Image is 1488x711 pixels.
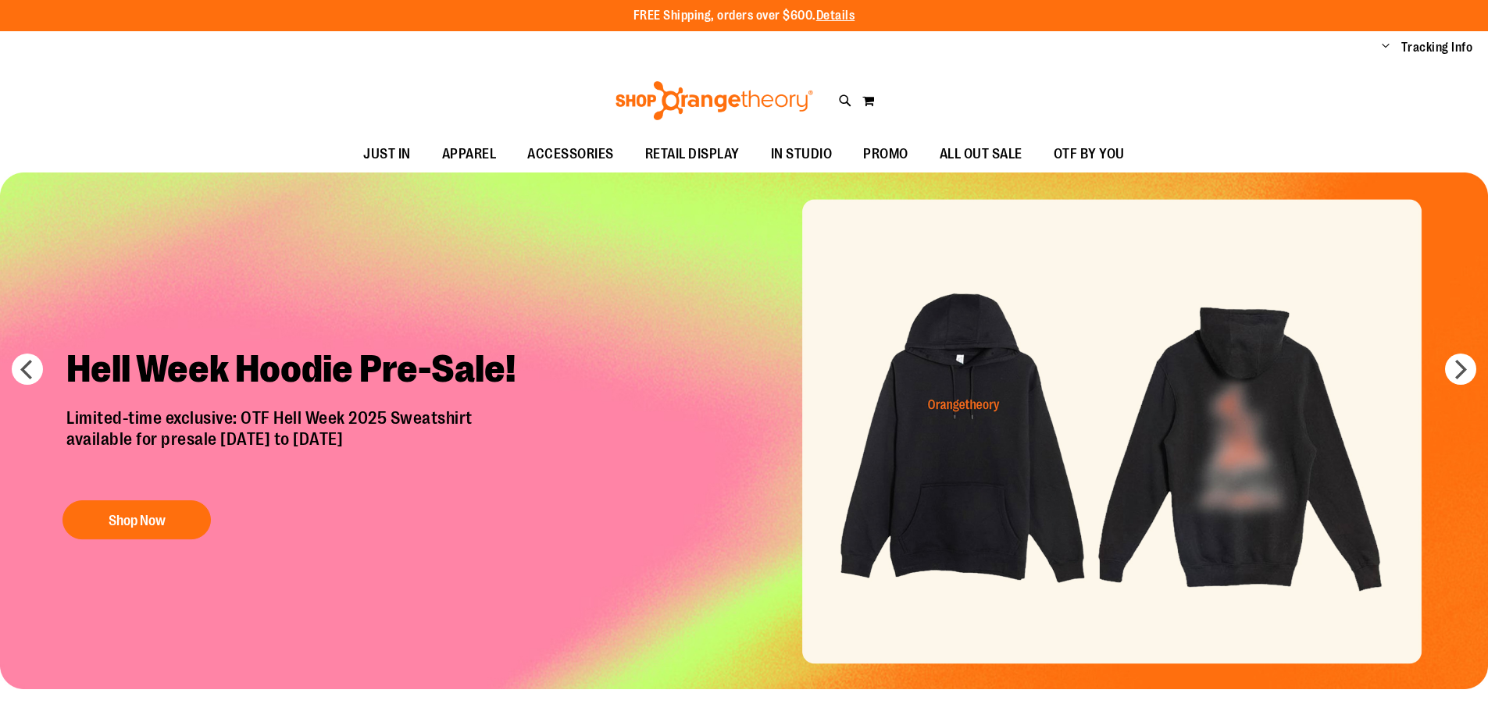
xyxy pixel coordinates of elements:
span: JUST IN [363,137,411,172]
span: RETAIL DISPLAY [645,137,740,172]
p: Limited-time exclusive: OTF Hell Week 2025 Sweatshirt available for presale [DATE] to [DATE] [55,408,543,485]
span: ACCESSORIES [527,137,614,172]
button: Shop Now [62,500,211,539]
span: ALL OUT SALE [940,137,1022,172]
button: Account menu [1382,40,1390,55]
a: Tracking Info [1401,39,1473,56]
span: PROMO [863,137,908,172]
p: FREE Shipping, orders over $600. [633,7,855,25]
span: IN STUDIO [771,137,833,172]
h2: Hell Week Hoodie Pre-Sale! [55,334,543,408]
button: prev [12,354,43,385]
span: OTF BY YOU [1054,137,1125,172]
button: next [1445,354,1476,385]
a: Details [816,9,855,23]
img: Shop Orangetheory [613,81,815,120]
span: APPAREL [442,137,497,172]
a: Hell Week Hoodie Pre-Sale! Limited-time exclusive: OTF Hell Week 2025 Sweatshirtavailable for pre... [55,334,543,547]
